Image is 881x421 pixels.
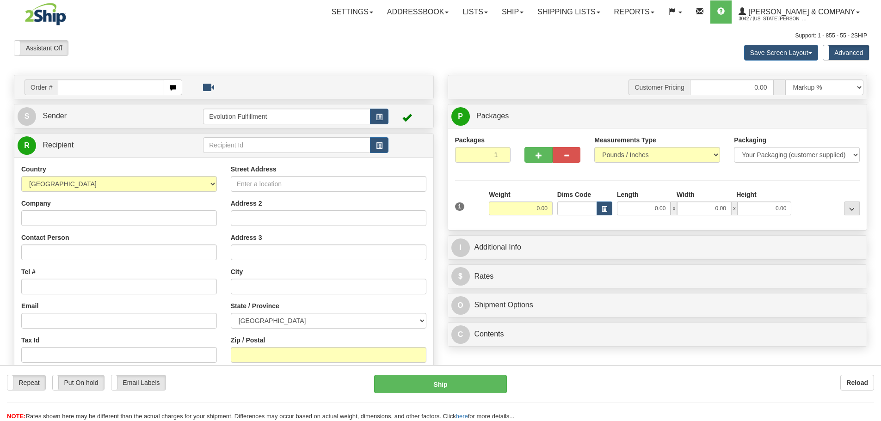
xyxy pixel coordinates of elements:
[451,325,864,344] a: CContents
[744,45,818,61] button: Save Screen Layout
[231,336,265,345] label: Zip / Postal
[734,135,766,145] label: Packaging
[739,14,808,24] span: 3042 / [US_STATE][PERSON_NAME]
[231,176,426,192] input: Enter a location
[476,112,509,120] span: Packages
[530,0,607,24] a: Shipping lists
[21,199,51,208] label: Company
[677,190,695,199] label: Width
[671,201,677,215] span: x
[14,32,867,40] div: Support: 1 - 855 - 55 - 2SHIP
[53,375,104,390] label: Put On hold
[451,267,864,286] a: $Rates
[607,0,661,24] a: Reports
[231,267,243,276] label: City
[823,45,869,60] label: Advanced
[18,107,36,126] span: S
[7,413,25,420] span: NOTE:
[860,163,880,257] iframe: chat widget
[451,107,470,126] span: P
[380,0,456,24] a: Addressbook
[21,233,69,242] label: Contact Person
[231,233,262,242] label: Address 3
[203,109,370,124] input: Sender Id
[455,202,465,211] span: 1
[451,267,470,286] span: $
[325,0,380,24] a: Settings
[111,375,166,390] label: Email Labels
[374,375,507,393] button: Ship
[451,238,470,257] span: I
[231,165,277,174] label: Street Address
[628,79,690,95] span: Customer Pricing
[18,136,183,155] a: R Recipient
[21,301,38,311] label: Email
[14,2,77,26] img: logo3042.jpg
[746,8,855,16] span: [PERSON_NAME] & Company
[21,165,46,174] label: Country
[557,190,591,199] label: Dims Code
[617,190,639,199] label: Length
[489,190,510,199] label: Weight
[451,238,864,257] a: IAdditional Info
[844,201,860,215] div: ...
[455,135,485,145] label: Packages
[18,136,36,155] span: R
[846,379,868,386] b: Reload
[456,413,468,420] a: here
[594,135,656,145] label: Measurements Type
[732,0,867,24] a: [PERSON_NAME] & Company 3042 / [US_STATE][PERSON_NAME]
[231,301,279,311] label: State / Province
[203,137,370,153] input: Recipient Id
[495,0,530,24] a: Ship
[736,190,757,199] label: Height
[25,79,58,95] span: Order #
[18,107,203,126] a: S Sender
[456,0,494,24] a: Lists
[231,199,262,208] label: Address 2
[43,112,67,120] span: Sender
[840,375,874,390] button: Reload
[43,141,74,149] span: Recipient
[14,41,68,55] label: Assistant Off
[451,296,864,315] a: OShipment Options
[731,201,738,215] span: x
[451,325,470,344] span: C
[7,375,45,390] label: Repeat
[451,107,864,126] a: P Packages
[21,336,39,345] label: Tax Id
[451,296,470,315] span: O
[21,267,36,276] label: Tel #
